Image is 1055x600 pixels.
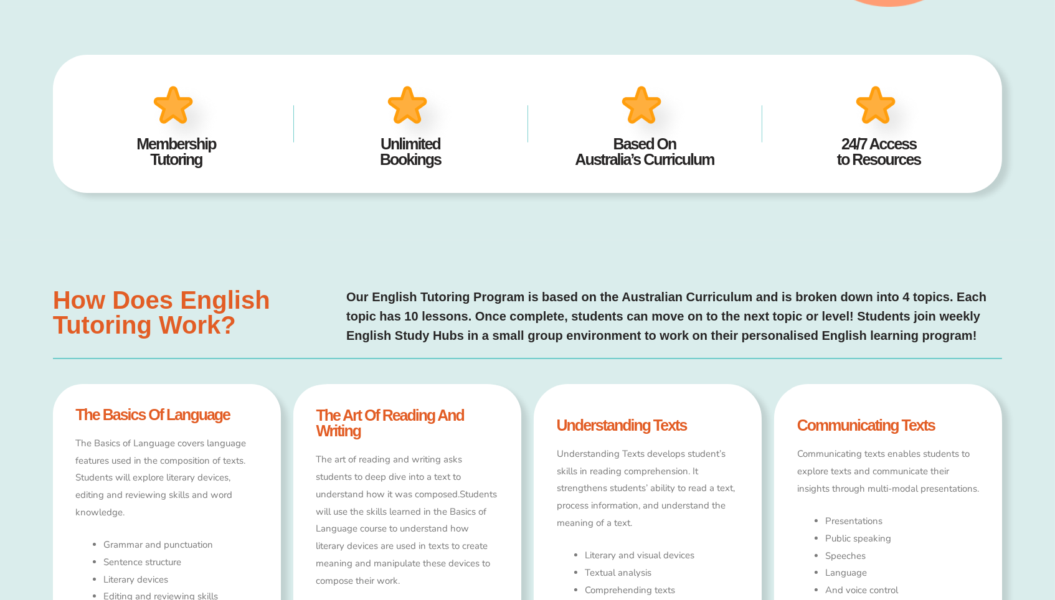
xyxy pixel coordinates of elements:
[557,418,739,433] h4: understanding texts
[440,1,458,19] button: Add or edit images
[103,571,258,589] li: Literary devices
[825,548,980,565] li: Speeches
[825,582,980,599] li: And voice control
[78,136,274,167] h4: Membership Tutoring
[312,136,508,167] h4: Unlimited Bookings
[316,408,498,439] h4: the art of reading and writing
[585,565,739,582] li: Textual analysis
[346,288,1002,345] p: Our English Tutoring Program is based on the Australian Curriculum and is broken down into 4 topi...
[103,537,258,554] li: Grammar and punctuation
[557,446,739,532] p: Understanding Texts develops student’s skills in reading comprehension. It strengthens students’ ...
[825,513,980,530] li: Presentations
[797,418,980,433] h4: Communicating Texts
[75,435,258,522] p: The Basics of Language covers language features used in the composition of texts. Students will e...
[585,582,739,599] li: Comprehending texts
[546,136,742,167] h4: Based On Australia’s Curriculum
[316,451,498,590] p: The art of reading and writing asks students to deep dive into a text to understand how it was co...
[405,1,423,19] button: Text
[75,407,258,423] h4: the basics of language
[103,554,258,571] li: Sentence structure
[825,530,980,548] li: Public speaking
[797,446,980,498] p: Communicating texts enables students to explore texts and communicate their insights through mult...
[838,460,1055,600] iframe: Chat Widget
[53,288,334,337] h3: How Does english Tutoring Work?
[825,565,980,582] li: Language
[423,1,440,19] button: Draw
[585,547,739,565] li: Literary and visual devices
[780,136,977,167] h4: 24/7 Access to Resources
